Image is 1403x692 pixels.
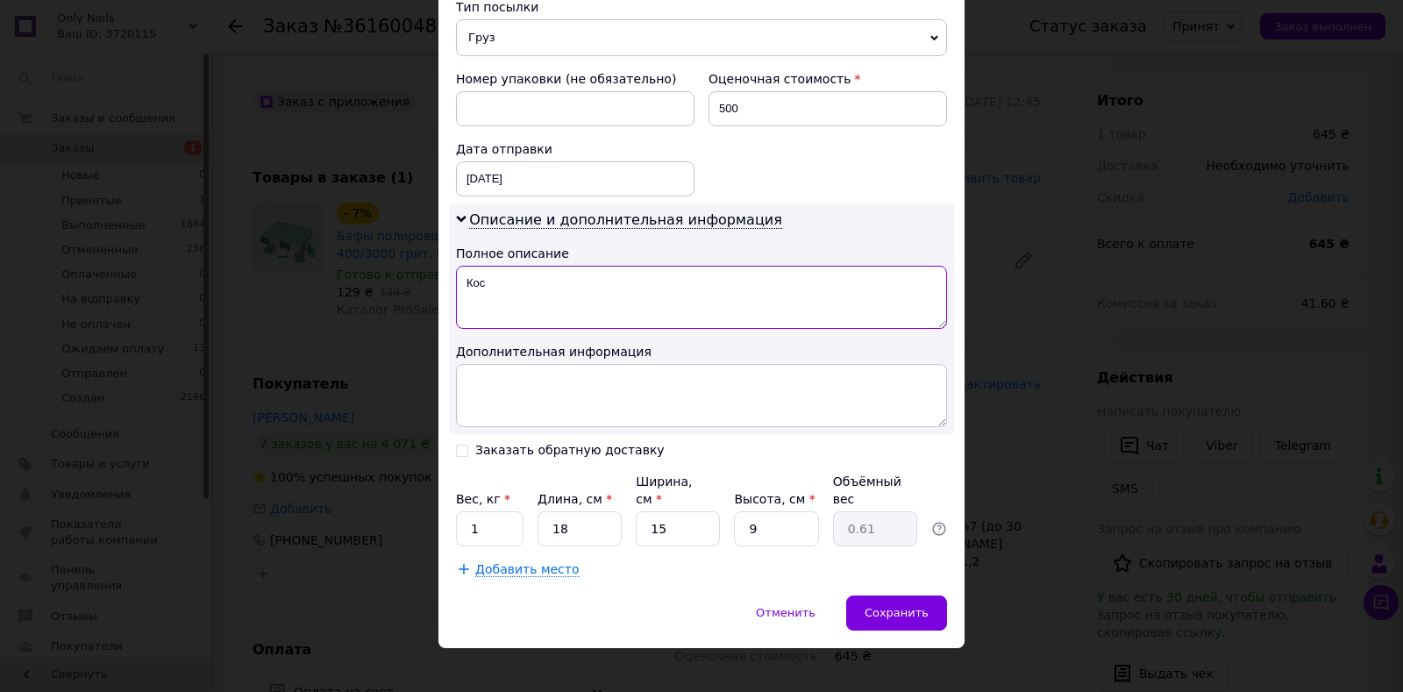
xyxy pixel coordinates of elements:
[865,606,929,619] span: Сохранить
[734,492,815,506] label: Высота, см
[833,473,917,508] div: Объёмный вес
[538,492,612,506] label: Длина, см
[709,70,947,88] div: Оценочная стоимость
[475,562,580,577] span: Добавить место
[456,266,947,329] textarea: Кос
[456,70,694,88] div: Номер упаковки (не обязательно)
[475,443,665,458] div: Заказать обратную доставку
[636,474,692,506] label: Ширина, см
[456,140,694,158] div: Дата отправки
[456,492,510,506] label: Вес, кг
[456,245,947,262] div: Полное описание
[456,343,947,360] div: Дополнительная информация
[756,606,815,619] span: Отменить
[469,211,782,229] span: Описание и дополнительная информация
[456,19,947,56] span: Груз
